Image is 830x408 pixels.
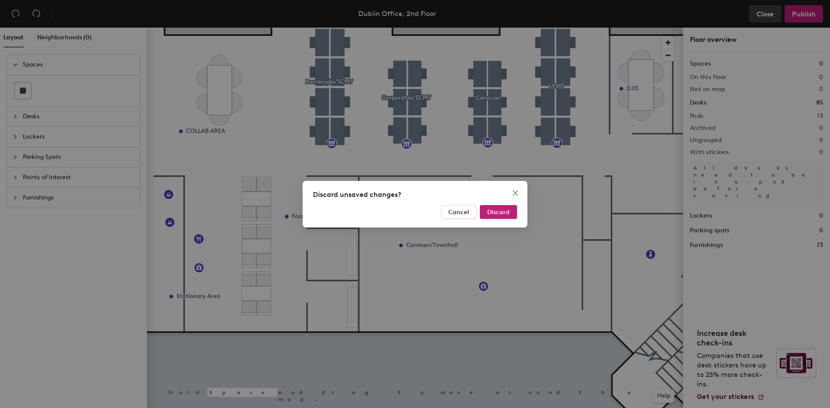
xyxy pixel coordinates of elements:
[512,190,519,196] span: close
[441,205,476,219] button: Cancel
[480,205,517,219] button: Discard
[508,190,522,196] span: Close
[487,208,510,215] span: Discard
[508,186,522,200] button: Close
[313,190,517,200] div: Discard unsaved changes?
[448,208,469,215] span: Cancel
